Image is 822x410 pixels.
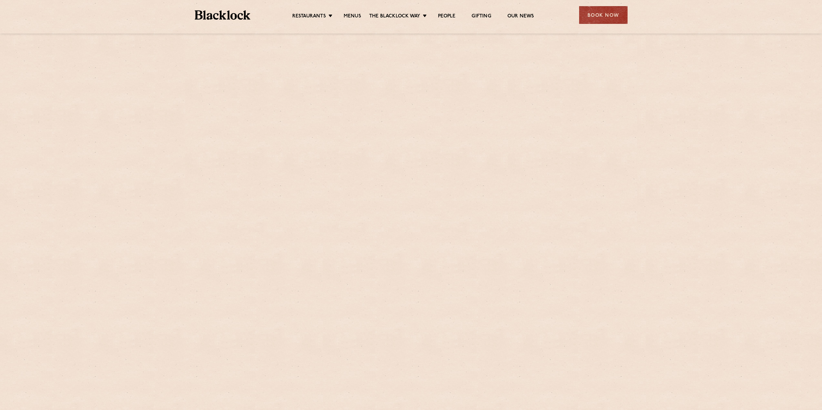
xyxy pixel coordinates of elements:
a: Menus [344,13,361,20]
a: Restaurants [292,13,326,20]
a: People [438,13,455,20]
a: Our News [507,13,534,20]
a: Gifting [472,13,491,20]
div: Book Now [579,6,628,24]
a: The Blacklock Way [369,13,420,20]
img: BL_Textured_Logo-footer-cropped.svg [195,10,251,20]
